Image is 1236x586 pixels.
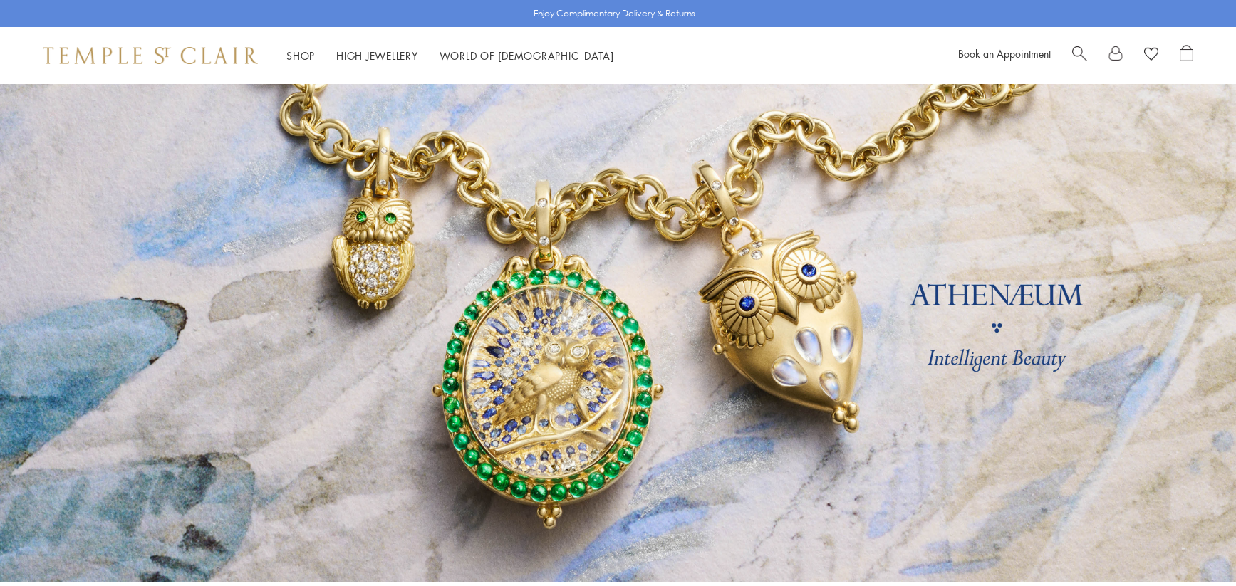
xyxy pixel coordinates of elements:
img: Temple St. Clair [43,47,258,64]
a: Book an Appointment [958,46,1051,61]
a: High JewelleryHigh Jewellery [336,48,418,63]
a: World of [DEMOGRAPHIC_DATA]World of [DEMOGRAPHIC_DATA] [440,48,614,63]
a: View Wishlist [1144,45,1158,66]
a: Open Shopping Bag [1180,45,1193,66]
p: Enjoy Complimentary Delivery & Returns [534,6,695,21]
a: ShopShop [286,48,315,63]
nav: Main navigation [286,47,614,65]
a: Search [1072,45,1087,66]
